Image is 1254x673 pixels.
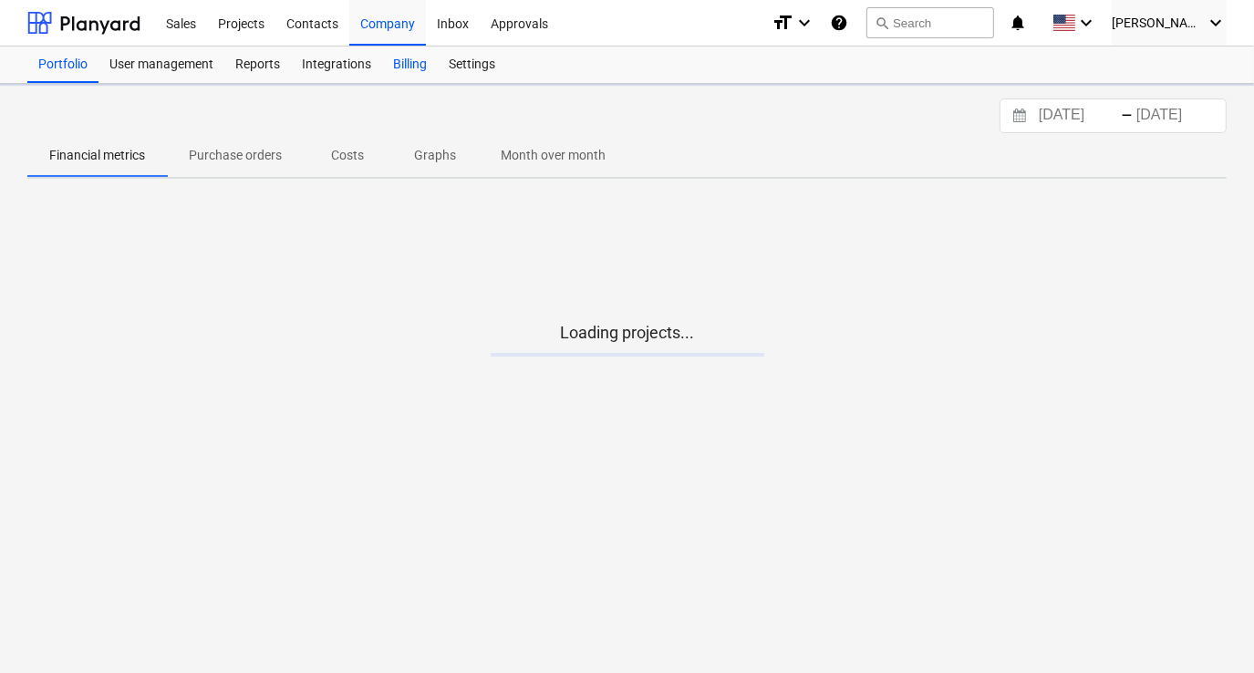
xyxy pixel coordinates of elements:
a: Billing [382,47,438,83]
input: Start Date [1035,103,1128,129]
i: keyboard_arrow_down [1205,12,1227,34]
input: End Date [1133,103,1226,129]
iframe: Chat Widget [1163,585,1254,673]
i: keyboard_arrow_down [793,12,815,34]
button: Interact with the calendar and add the check-in date for your trip. [1004,106,1035,127]
a: Reports [224,47,291,83]
p: Purchase orders [189,146,282,165]
a: Integrations [291,47,382,83]
i: Knowledge base [830,12,848,34]
button: Search [866,7,994,38]
p: Graphs [413,146,457,165]
span: search [875,16,889,30]
i: notifications [1009,12,1027,34]
a: Settings [438,47,506,83]
i: keyboard_arrow_down [1075,12,1097,34]
i: format_size [772,12,793,34]
p: Loading projects... [491,322,764,344]
div: - [1121,110,1133,121]
a: User management [98,47,224,83]
p: Costs [326,146,369,165]
p: Month over month [501,146,606,165]
span: [PERSON_NAME] [1112,16,1203,30]
p: Financial metrics [49,146,145,165]
a: Portfolio [27,47,98,83]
